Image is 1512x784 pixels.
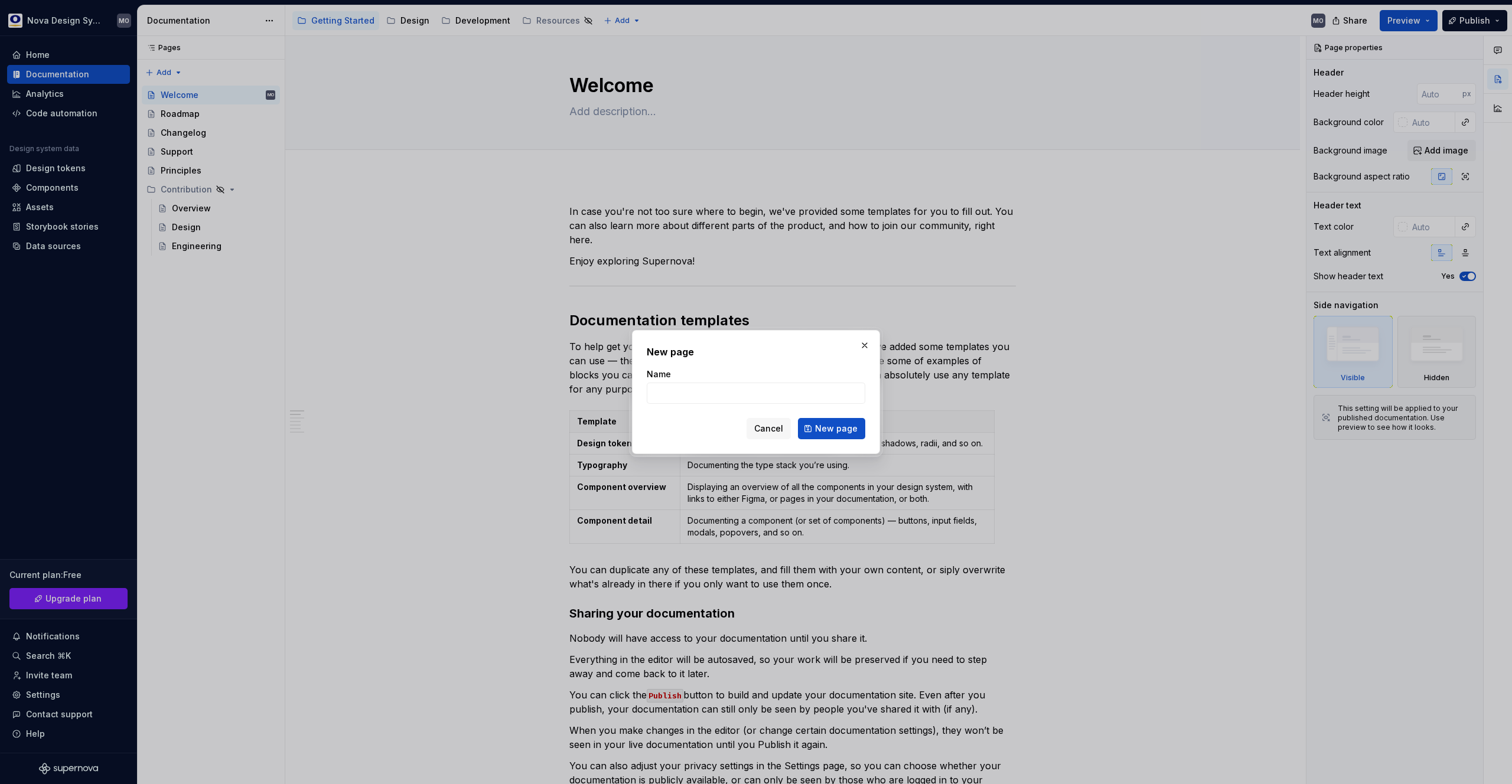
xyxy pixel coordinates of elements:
span: Cancel [754,423,783,435]
span: New page [815,423,858,435]
label: Name [647,368,671,380]
button: New page [798,418,865,439]
h2: New page [647,345,865,359]
button: Cancel [747,418,791,439]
